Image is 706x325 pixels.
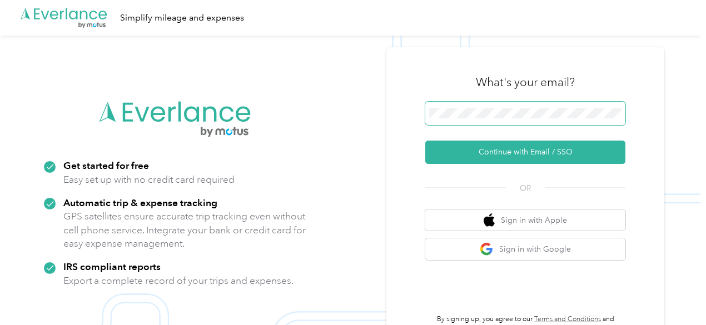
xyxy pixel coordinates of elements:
[425,238,625,260] button: google logoSign in with Google
[63,261,161,272] strong: IRS compliant reports
[425,209,625,231] button: apple logoSign in with Apple
[480,242,494,256] img: google logo
[63,173,235,187] p: Easy set up with no credit card required
[63,209,306,251] p: GPS satellites ensure accurate trip tracking even without cell phone service. Integrate your bank...
[425,141,625,164] button: Continue with Email / SSO
[120,11,244,25] div: Simplify mileage and expenses
[484,213,495,227] img: apple logo
[476,74,575,90] h3: What's your email?
[63,197,217,208] strong: Automatic trip & expense tracking
[63,274,294,288] p: Export a complete record of your trips and expenses.
[534,315,601,323] a: Terms and Conditions
[63,159,149,171] strong: Get started for free
[506,182,545,194] span: OR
